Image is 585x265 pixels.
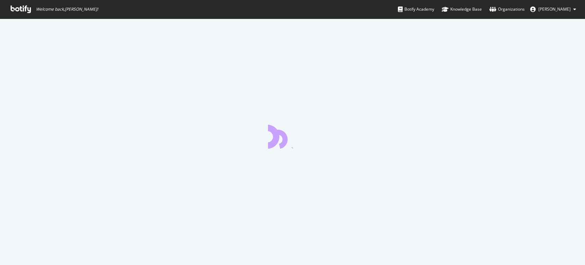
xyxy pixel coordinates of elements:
[489,6,525,13] div: Organizations
[268,124,317,149] div: animation
[538,6,571,12] span: Kristiina Halme
[398,6,434,13] div: Botify Academy
[36,7,98,12] span: Welcome back, [PERSON_NAME] !
[442,6,482,13] div: Knowledge Base
[525,4,582,15] button: [PERSON_NAME]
